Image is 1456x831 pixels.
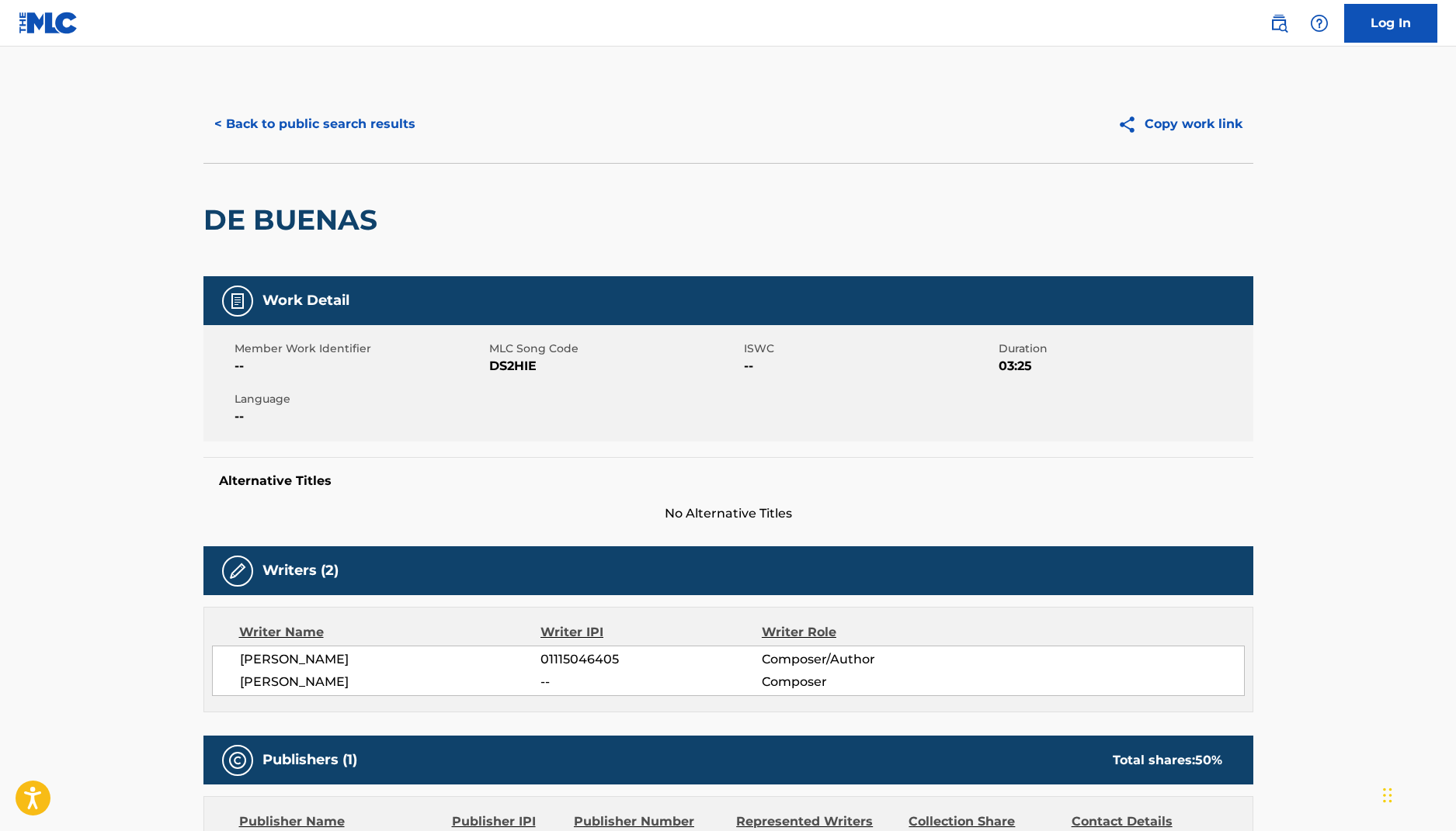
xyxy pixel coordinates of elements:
span: Member Work Identifier [235,341,485,357]
div: Writer Role [762,623,963,642]
div: Writer IPI [540,623,762,642]
span: 03:25 [999,357,1249,376]
iframe: Chat Widget [1378,757,1456,831]
span: [PERSON_NAME] [240,650,541,669]
div: Arrastrar [1383,772,1392,819]
button: < Back to public search results [203,105,426,144]
div: Writer Name [239,623,541,642]
div: Widget de chat [1378,757,1456,831]
div: Help [1304,8,1335,39]
span: -- [235,407,485,426]
h5: Alternative Titles [219,473,1238,489]
a: Log In [1344,4,1437,43]
a: Public Search [1263,8,1294,39]
div: Total shares: [1113,751,1222,770]
h5: Writers (2) [262,562,339,580]
span: DS2HIE [489,357,740,376]
div: Publisher IPI [452,812,562,831]
span: -- [744,357,995,376]
div: Publisher Number [574,812,725,831]
img: Publishers [228,751,247,770]
h5: Publishers (1) [262,751,357,769]
span: No Alternative Titles [203,504,1253,523]
span: [PERSON_NAME] [240,673,541,691]
h5: Work Detail [262,292,349,310]
span: Composer/Author [762,650,963,669]
img: Copy work link [1117,115,1145,134]
span: 50 % [1195,753,1222,767]
img: MLC Logo [19,12,78,34]
span: -- [235,357,485,376]
div: Publisher Name [239,812,440,831]
img: Work Detail [228,292,247,310]
span: ISWC [744,341,995,357]
img: search [1270,14,1288,33]
button: Copy work link [1107,105,1253,144]
span: -- [540,673,761,691]
span: Composer [762,673,963,691]
div: Collection Share [909,812,1059,831]
span: Duration [999,341,1249,357]
span: 01115046405 [540,650,761,669]
span: Language [235,391,485,407]
div: Represented Writers [736,812,897,831]
img: Writers [228,562,247,580]
img: help [1310,14,1329,33]
span: MLC Song Code [489,341,740,357]
h2: DE BUENAS [203,203,385,237]
div: Contact Details [1072,812,1222,831]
